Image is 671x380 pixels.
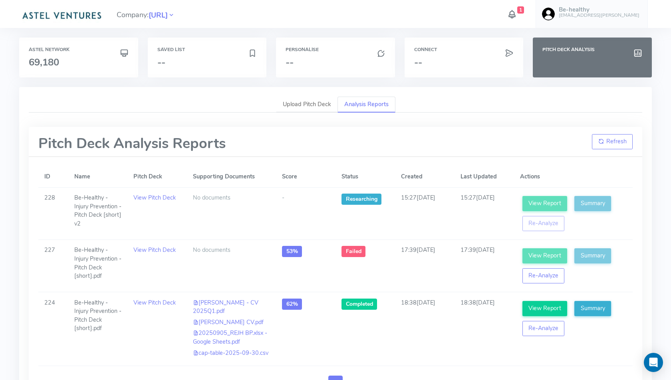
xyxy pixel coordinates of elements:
td: Be-Healthy - Injury Prevention - Pitch Deck [short].pdf [68,240,127,292]
a: Summary [574,301,611,316]
img: user-image [542,8,555,20]
th: ID [38,166,68,187]
span: Failed [341,246,365,257]
td: 224 [38,292,68,366]
th: Actions [514,166,633,187]
span: [URL] [149,10,168,21]
a: cap-table-2025-09-30.csv [193,349,268,357]
span: 69,180 [29,56,59,69]
td: Be-Healthy - Injury Prevention - Pitch Deck [short] v2 [68,187,127,239]
h6: [EMAIL_ADDRESS][PERSON_NAME] [559,13,639,18]
a: [PERSON_NAME] CV.pdf [193,318,264,326]
span: 62% [282,299,302,310]
th: Last Updated [455,166,514,187]
a: Upload Pitch Deck [276,97,337,113]
span: 1 [517,6,524,14]
td: 17:39[DATE] [395,240,455,292]
h6: Saved List [157,47,257,52]
span: Company: [117,7,175,21]
span: Researching [341,194,381,205]
div: Open Intercom Messenger [644,353,663,372]
a: View Pitch Deck [133,246,176,254]
td: 15:27[DATE] [395,187,455,239]
td: 18:38[DATE] [395,292,455,366]
span: No documents [193,246,230,254]
h1: Pitch Deck Analysis Reports [38,136,226,152]
td: Be-Healthy - Injury Prevention - Pitch Deck [short].pdf [68,292,127,366]
h6: Astel Network [29,47,129,52]
h3: -- [286,57,385,67]
a: View Report [522,301,568,316]
td: 18:38[DATE] [455,292,514,366]
a: Analysis Reports [337,97,395,113]
td: 227 [38,240,68,292]
h6: Pitch Deck Analysis [542,47,642,52]
a: [URL] [149,10,168,20]
a: [PERSON_NAME] - CV 2025Q1.pdf [193,299,258,315]
h3: -- [414,57,514,67]
th: Supporting Documents [187,166,276,187]
h5: Be-healthy [559,6,639,13]
td: 17:39[DATE] [455,240,514,292]
span: -- [157,56,165,69]
td: 15:27[DATE] [455,187,514,239]
a: View Pitch Deck [133,194,176,202]
h6: Connect [414,47,514,52]
th: Score [276,166,335,187]
a: View Pitch Deck [133,299,176,307]
span: - [282,194,284,202]
button: Re-Analyze [522,268,565,283]
th: Created [395,166,455,187]
th: Status [335,166,395,187]
th: Name [68,166,127,187]
button: Re-Analyze [522,321,565,336]
h6: Personalise [286,47,385,52]
th: Pitch Deck [127,166,187,187]
a: 20250905_REJH BP.xlsx - Google Sheets.pdf [193,329,267,346]
span: Completed [341,299,377,310]
td: 228 [38,187,68,239]
button: Refresh [592,134,633,149]
span: No documents [193,194,230,202]
span: 53% [282,246,302,257]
